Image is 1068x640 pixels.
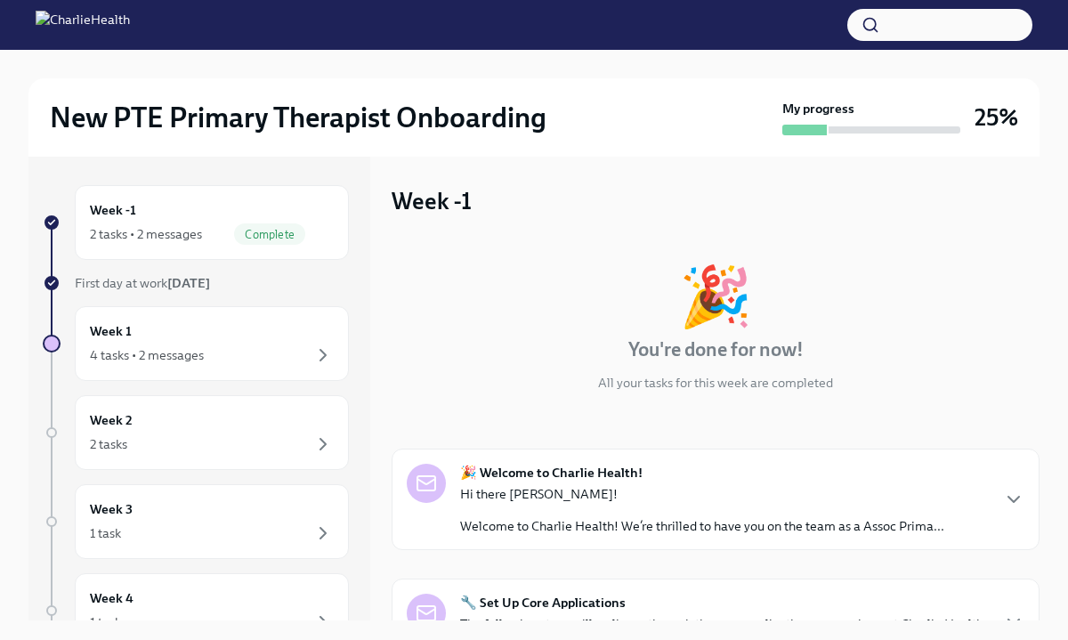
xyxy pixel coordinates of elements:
[90,200,136,220] h6: Week -1
[628,336,804,363] h4: You're done for now!
[460,594,626,612] strong: 🔧 Set Up Core Applications
[43,274,349,292] a: First day at work[DATE]
[36,11,130,39] img: CharlieHealth
[43,185,349,260] a: Week -12 tasks • 2 messagesComplete
[75,275,210,291] span: First day at work
[43,484,349,559] a: Week 31 task
[167,275,210,291] strong: [DATE]
[234,228,305,241] span: Complete
[43,395,349,470] a: Week 22 tasks
[90,410,133,430] h6: Week 2
[598,374,833,392] p: All your tasks for this week are completed
[90,321,132,341] h6: Week 1
[460,485,944,503] p: Hi there [PERSON_NAME]!
[50,100,546,135] h2: New PTE Primary Therapist Onboarding
[90,524,121,542] div: 1 task
[460,517,944,535] p: Welcome to Charlie Health! We’re thrilled to have you on the team as a Assoc Prima...
[975,101,1018,134] h3: 25%
[90,346,204,364] div: 4 tasks • 2 messages
[90,225,202,243] div: 2 tasks • 2 messages
[90,499,133,519] h6: Week 3
[460,464,643,482] strong: 🎉 Welcome to Charlie Health!
[782,100,854,117] strong: My progress
[90,588,133,608] h6: Week 4
[679,267,752,326] div: 🎉
[90,435,127,453] div: 2 tasks
[392,185,472,217] h3: Week -1
[43,306,349,381] a: Week 14 tasks • 2 messages
[90,613,121,631] div: 1 task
